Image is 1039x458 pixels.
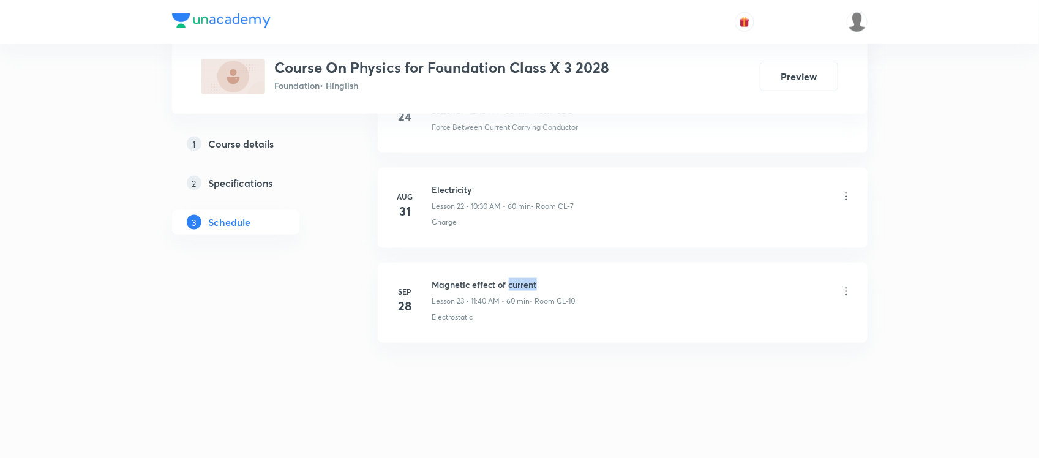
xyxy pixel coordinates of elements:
button: Preview [760,62,838,91]
p: Lesson 23 • 11:40 AM • 60 min [432,296,530,307]
p: Lesson 22 • 10:30 AM • 60 min [432,201,531,212]
h6: Magnetic effect of current [432,278,576,291]
p: Charge [432,217,457,228]
h6: Aug [393,191,418,202]
h4: 28 [393,297,418,315]
button: avatar [735,12,754,32]
p: Electrostatic [432,312,473,323]
h3: Course On Physics for Foundation Class X 3 2028 [275,59,610,77]
h6: Sep [393,286,418,297]
p: 3 [187,215,201,230]
a: Company Logo [172,13,271,31]
img: Company Logo [172,13,271,28]
h5: Course details [209,137,274,151]
a: 2Specifications [172,171,339,195]
img: 193F6D08-AA4A-4F13-AF61-7EA81C097C4C_plus.png [201,59,265,94]
p: • Room CL-7 [531,201,574,212]
p: 1 [187,137,201,151]
p: 2 [187,176,201,190]
h4: 24 [393,107,418,126]
h5: Schedule [209,215,251,230]
p: • Room CL-10 [530,296,576,307]
a: 1Course details [172,132,339,156]
p: Foundation • Hinglish [275,79,610,92]
img: Dipti [847,12,868,32]
img: avatar [739,17,750,28]
p: Force Between Current Carrying Conductor [432,122,579,133]
h6: Electricity [432,183,574,196]
h5: Specifications [209,176,273,190]
h4: 31 [393,202,418,220]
